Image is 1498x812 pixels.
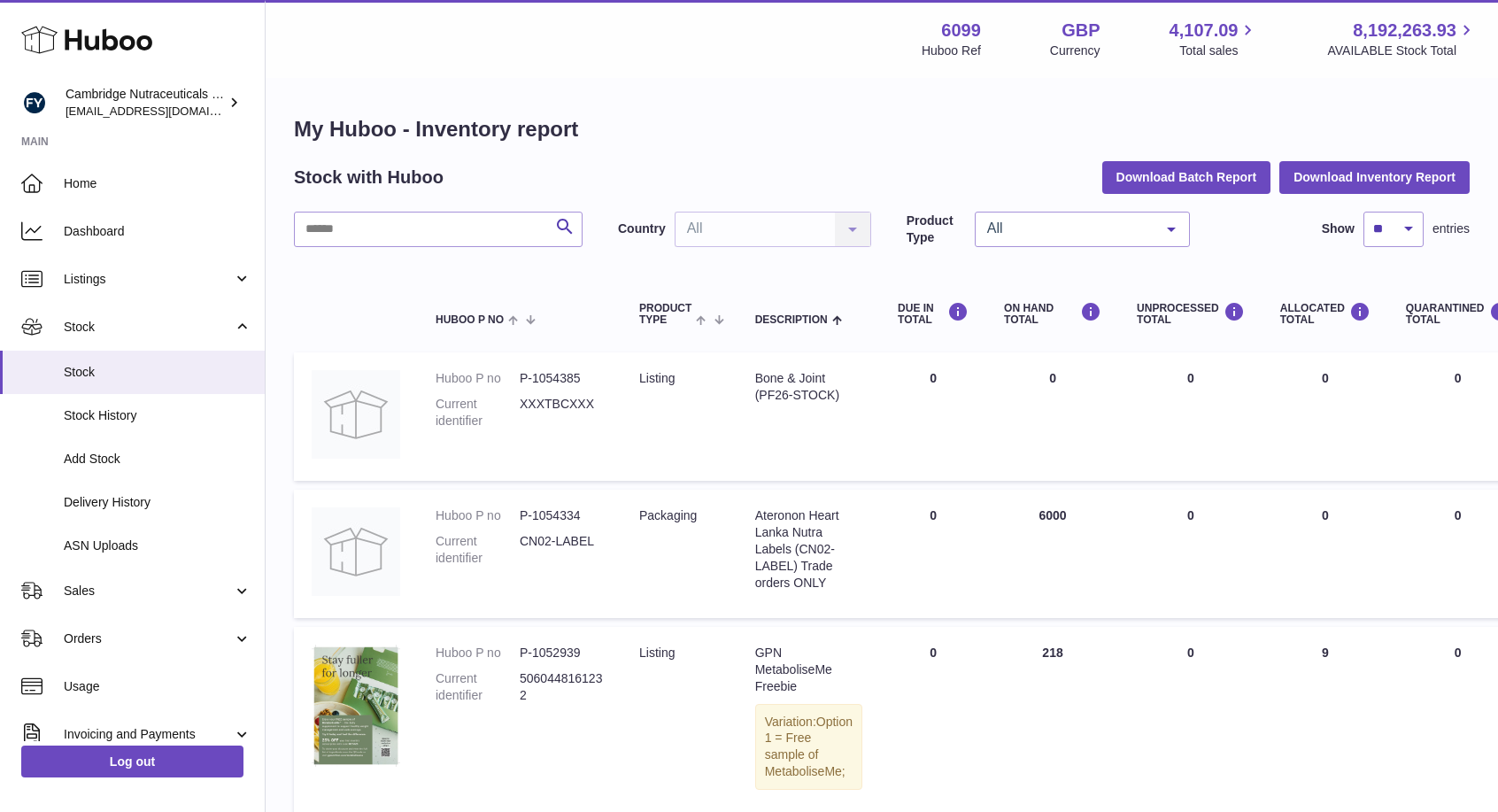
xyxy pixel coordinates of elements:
[880,352,986,481] td: 0
[986,352,1119,481] td: 0
[520,370,604,387] dd: P-1054385
[755,704,862,791] div: Variation:
[64,583,233,599] span: Sales
[312,507,400,596] img: product image
[1327,19,1477,59] a: 8,192,263.93 AVAILABLE Stock Total
[1137,302,1245,326] div: UNPROCESSED Total
[64,319,233,336] span: Stock
[1262,490,1388,618] td: 0
[436,370,520,387] dt: Huboo P no
[64,494,251,511] span: Delivery History
[21,89,48,116] img: huboo@camnutra.com
[64,630,233,647] span: Orders
[436,507,520,524] dt: Huboo P no
[1004,302,1101,326] div: ON HAND Total
[64,678,251,695] span: Usage
[1455,508,1462,522] span: 0
[639,508,697,522] span: packaging
[755,645,862,695] div: GPN MetaboliseMe Freebie
[312,645,400,767] img: product image
[294,166,444,189] h2: Stock with Huboo
[64,537,251,554] span: ASN Uploads
[1353,19,1456,43] span: 8,192,263.93
[436,670,520,704] dt: Current identifier
[64,271,233,288] span: Listings
[294,115,1470,143] h1: My Huboo - Inventory report
[1455,646,1462,660] span: 0
[64,407,251,424] span: Stock History
[941,19,981,43] strong: 6099
[520,670,604,704] dd: 5060448161232
[898,302,969,326] div: DUE IN TOTAL
[520,645,604,661] dd: P-1052939
[312,370,400,459] img: product image
[66,86,225,120] div: Cambridge Nutraceuticals Ltd
[21,746,243,777] a: Log out
[436,645,520,661] dt: Huboo P no
[880,490,986,618] td: 0
[618,220,666,237] label: Country
[1179,43,1258,59] span: Total sales
[922,43,981,59] div: Huboo Ref
[64,726,233,743] span: Invoicing and Payments
[983,220,1154,237] span: All
[1280,302,1371,326] div: ALLOCATED Total
[1170,19,1239,43] span: 4,107.09
[1170,19,1259,59] a: 4,107.09 Total sales
[520,396,604,429] dd: XXXTBCXXX
[66,104,260,118] span: [EMAIL_ADDRESS][DOMAIN_NAME]
[436,533,520,567] dt: Current identifier
[639,303,691,326] span: Product Type
[64,223,251,240] span: Dashboard
[520,507,604,524] dd: P-1054334
[436,396,520,429] dt: Current identifier
[755,370,862,404] div: Bone & Joint (PF26-STOCK)
[1102,161,1271,193] button: Download Batch Report
[639,646,675,660] span: listing
[64,364,251,381] span: Stock
[1322,220,1355,237] label: Show
[1119,352,1262,481] td: 0
[1119,490,1262,618] td: 0
[639,371,675,385] span: listing
[907,213,966,246] label: Product Type
[1327,43,1477,59] span: AVAILABLE Stock Total
[1455,371,1462,385] span: 0
[520,533,604,567] dd: CN02-LABEL
[1262,352,1388,481] td: 0
[64,175,251,192] span: Home
[64,451,251,468] span: Add Stock
[1279,161,1470,193] button: Download Inventory Report
[1062,19,1100,43] strong: GBP
[1432,220,1470,237] span: entries
[755,507,862,591] div: Ateronon Heart Lanka Nutra Labels (CN02-LABEL) Trade orders ONLY
[755,314,828,326] span: Description
[1050,43,1100,59] div: Currency
[986,490,1119,618] td: 6000
[436,314,504,326] span: Huboo P no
